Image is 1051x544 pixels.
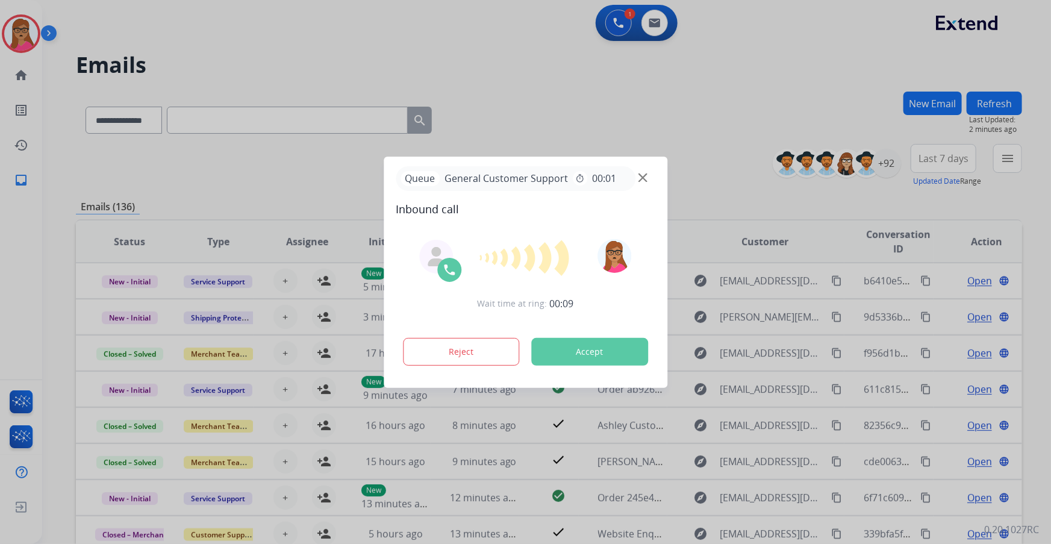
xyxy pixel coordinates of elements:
[638,173,647,182] img: close-button
[403,338,520,366] button: Reject
[426,247,446,266] img: agent-avatar
[592,171,616,186] span: 00:01
[550,296,574,311] span: 00:09
[984,522,1039,537] p: 0.20.1027RC
[401,171,440,186] p: Queue
[531,338,648,366] button: Accept
[575,174,585,183] mat-icon: timer
[598,239,632,273] img: avatar
[478,298,547,310] span: Wait time at ring:
[442,263,457,277] img: call-icon
[396,201,655,217] span: Inbound call
[440,171,573,186] span: General Customer Support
